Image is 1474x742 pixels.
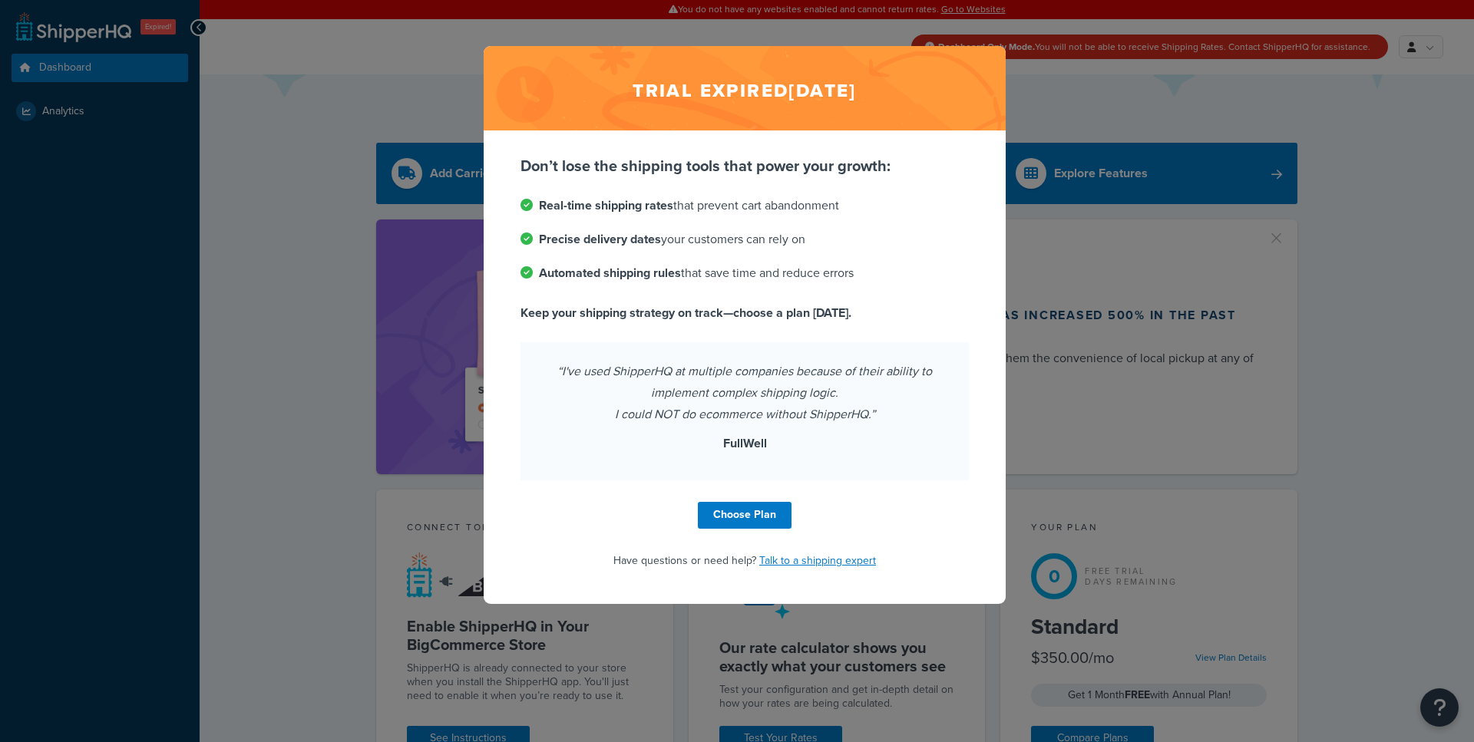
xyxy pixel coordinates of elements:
[698,502,792,529] a: Choose Plan
[539,196,673,214] strong: Real-time shipping rates
[521,550,969,572] p: Have questions or need help?
[521,155,969,176] p: Don’t lose the shipping tools that power your growth:
[521,229,969,250] li: your customers can rely on
[521,262,969,284] li: that save time and reduce errors
[539,361,950,425] p: “I've used ShipperHQ at multiple companies because of their ability to implement complex shipping...
[539,264,681,282] strong: Automated shipping rules
[484,46,1006,130] h2: Trial expired [DATE]
[539,230,661,248] strong: Precise delivery dates
[539,433,950,454] p: FullWell
[759,552,876,569] a: Talk to a shipping expert
[521,302,969,324] p: Keep your shipping strategy on track—choose a plan [DATE].
[521,195,969,216] li: that prevent cart abandonment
